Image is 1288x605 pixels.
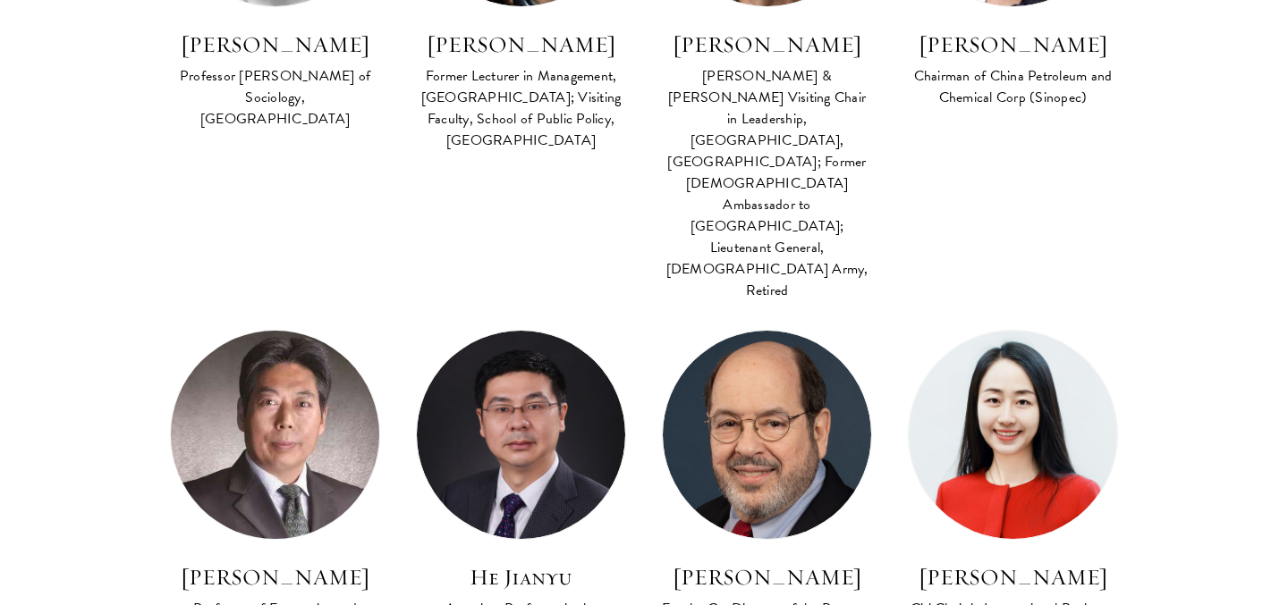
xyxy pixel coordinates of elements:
h3: [PERSON_NAME] [662,29,872,60]
h3: [PERSON_NAME] [662,562,872,592]
h3: [PERSON_NAME] [170,562,380,592]
h3: He Jianyu [416,562,626,592]
h3: [PERSON_NAME] [908,562,1118,592]
div: Professor [PERSON_NAME] of Sociology, [GEOGRAPHIC_DATA] [170,65,380,130]
h3: [PERSON_NAME] [170,29,380,60]
div: [PERSON_NAME] & [PERSON_NAME] Visiting Chair in Leadership, [GEOGRAPHIC_DATA], [GEOGRAPHIC_DATA];... [662,65,872,301]
div: Former Lecturer in Management, [GEOGRAPHIC_DATA]; Visiting Faculty, School of Public Policy, [GEO... [416,65,626,151]
h3: [PERSON_NAME] [416,29,626,60]
h3: [PERSON_NAME] [908,29,1118,60]
div: Chairman of China Petroleum and Chemical Corp (Sinopec) [908,65,1118,108]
